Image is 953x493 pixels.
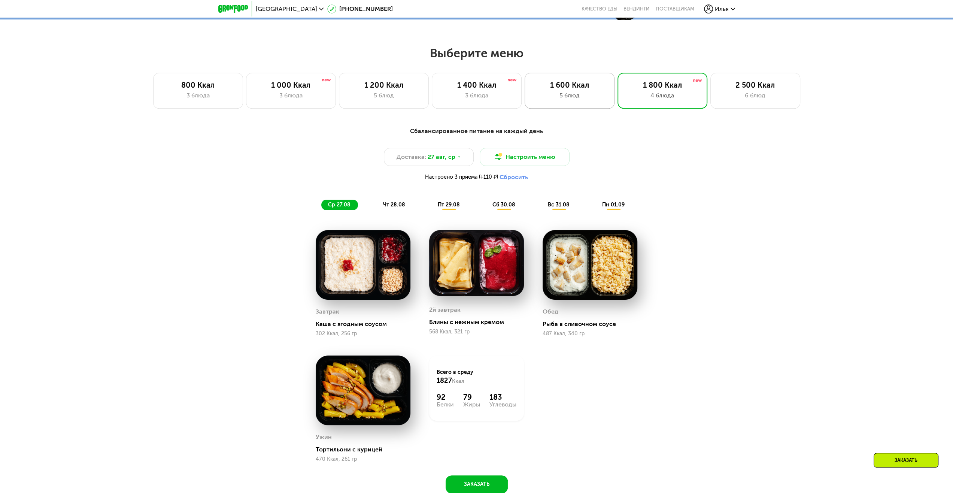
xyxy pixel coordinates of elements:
span: 1827 [437,376,452,385]
div: Блины с нежным кремом [429,318,530,326]
span: [GEOGRAPHIC_DATA] [256,6,317,12]
div: 1 400 Ккал [440,81,514,90]
span: пн 01.09 [602,202,625,208]
div: Ужин [316,432,332,443]
span: вс 31.08 [548,202,570,208]
div: Белки [437,402,454,408]
span: Настроено 3 приема (+110 ₽) [425,175,498,180]
div: 4 блюда [625,91,699,100]
a: [PHONE_NUMBER] [327,4,393,13]
div: 302 Ккал, 256 гр [316,331,410,337]
span: пт 29.08 [438,202,460,208]
div: 79 [463,393,480,402]
div: 3 блюда [254,91,328,100]
div: Всего в среду [437,369,516,385]
div: 5 блюд [532,91,607,100]
div: 3 блюда [440,91,514,100]
button: Настроить меню [480,148,570,166]
div: 5 блюд [347,91,421,100]
div: Жиры [463,402,480,408]
h2: Выберите меню [24,46,929,61]
a: Вендинги [623,6,650,12]
div: 470 Ккал, 261 гр [316,456,410,462]
div: 2 500 Ккал [718,81,792,90]
div: поставщикам [656,6,694,12]
span: чт 28.08 [383,202,405,208]
div: Заказать [874,453,938,468]
div: 1 600 Ккал [532,81,607,90]
div: 2й завтрак [429,304,461,315]
a: Качество еды [582,6,617,12]
div: Углеводы [489,402,516,408]
div: 487 Ккал, 340 гр [543,331,637,337]
span: Илья [715,6,729,12]
span: Ккал [452,378,464,384]
div: 6 блюд [718,91,792,100]
div: Сбалансированное питание на каждый день [255,127,698,136]
div: Рыба в сливочном соусе [543,320,643,328]
span: сб 30.08 [492,202,515,208]
div: Завтрак [316,306,339,317]
div: Каша с ягодным соусом [316,320,416,328]
div: 800 Ккал [161,81,235,90]
span: Доставка: [397,152,426,161]
span: ср 27.08 [328,202,350,208]
div: Обед [543,306,558,317]
div: 3 блюда [161,91,235,100]
div: 568 Ккал, 321 гр [429,329,524,335]
span: 27 авг, ср [428,152,455,161]
div: 1 800 Ккал [625,81,699,90]
div: Тортильони с курицей [316,446,416,453]
div: 183 [489,393,516,402]
button: Сбросить [500,173,528,181]
div: 1 200 Ккал [347,81,421,90]
div: 92 [437,393,454,402]
div: 1 000 Ккал [254,81,328,90]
